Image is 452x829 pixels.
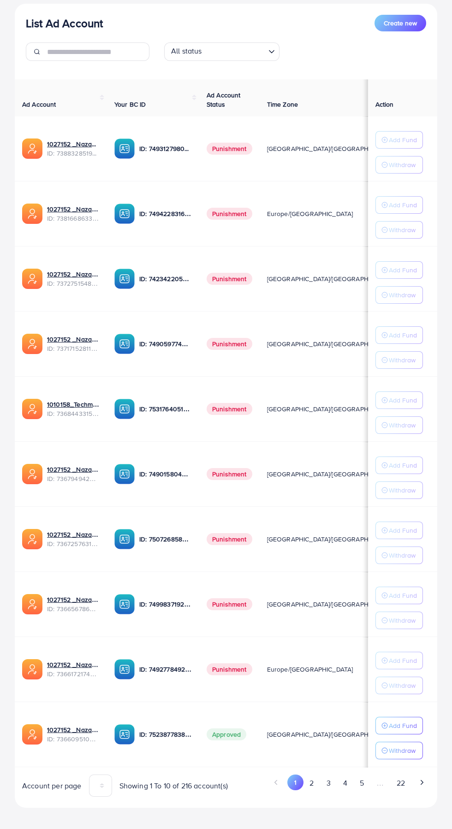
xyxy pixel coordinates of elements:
[22,724,42,745] img: ic-ads-acc.e4c84228.svg
[375,547,423,564] button: Withdraw
[320,775,337,792] button: Go to page 3
[375,326,423,344] button: Add Fund
[205,44,265,59] input: Search for option
[47,669,100,679] span: ID: 7366172174454882305
[47,409,100,418] span: ID: 7368443315504726017
[114,659,135,679] img: ic-ba-acc.ded83a64.svg
[207,403,252,415] span: Punishment
[47,474,100,483] span: ID: 7367949428067450896
[267,730,395,739] span: [GEOGRAPHIC_DATA]/[GEOGRAPHIC_DATA]
[207,728,246,740] span: Approved
[139,469,192,480] p: ID: 7490158040596217873
[375,221,423,239] button: Withdraw
[414,775,430,790] button: Go to next page
[47,465,100,474] a: 1027152 _Nazaagency_003
[267,274,395,283] span: [GEOGRAPHIC_DATA]/[GEOGRAPHIC_DATA]
[375,351,423,369] button: Withdraw
[114,594,135,614] img: ic-ba-acc.ded83a64.svg
[267,535,395,544] span: [GEOGRAPHIC_DATA]/[GEOGRAPHIC_DATA]
[164,42,280,61] div: Search for option
[114,204,135,224] img: ic-ba-acc.ded83a64.svg
[139,403,192,414] p: ID: 7531764051207716871
[47,279,100,288] span: ID: 7372751548805726224
[267,144,395,153] span: [GEOGRAPHIC_DATA]/[GEOGRAPHIC_DATA]
[389,224,416,235] p: Withdraw
[389,159,416,170] p: Withdraw
[139,143,192,154] p: ID: 7493127980932333584
[47,204,100,223] div: <span class='underline'>1027152 _Nazaagency_023</span></br>7381668633665093648
[375,416,423,434] button: Withdraw
[47,149,100,158] span: ID: 7388328519014645761
[207,468,252,480] span: Punishment
[114,724,135,745] img: ic-ba-acc.ded83a64.svg
[389,330,417,341] p: Add Fund
[119,781,228,791] span: Showing 1 To 10 of 216 account(s)
[47,734,100,744] span: ID: 7366095105679261697
[233,775,430,792] ul: Pagination
[22,594,42,614] img: ic-ads-acc.e4c84228.svg
[47,465,100,484] div: <span class='underline'>1027152 _Nazaagency_003</span></br>7367949428067450896
[389,655,417,666] p: Add Fund
[389,134,417,145] p: Add Fund
[47,725,100,744] div: <span class='underline'>1027152 _Nazaagency_006</span></br>7366095105679261697
[389,590,417,601] p: Add Fund
[267,665,353,674] span: Europe/[GEOGRAPHIC_DATA]
[47,204,100,214] a: 1027152 _Nazaagency_023
[375,481,423,499] button: Withdraw
[375,131,423,149] button: Add Fund
[47,530,100,539] a: 1027152 _Nazaagency_016
[207,338,252,350] span: Punishment
[375,677,423,694] button: Withdraw
[22,464,42,484] img: ic-ads-acc.e4c84228.svg
[22,334,42,354] img: ic-ads-acc.e4c84228.svg
[384,18,417,28] span: Create new
[375,261,423,279] button: Add Fund
[207,533,252,545] span: Punishment
[207,208,252,220] span: Punishment
[375,196,423,214] button: Add Fund
[303,775,320,792] button: Go to page 2
[47,344,100,353] span: ID: 7371715281112170513
[47,595,100,604] a: 1027152 _Nazaagency_0051
[139,664,192,675] p: ID: 7492778492849930241
[139,273,192,284] p: ID: 7423422053648285697
[267,600,395,609] span: [GEOGRAPHIC_DATA]/[GEOGRAPHIC_DATA]
[47,604,100,613] span: ID: 7366567860828749825
[207,273,252,285] span: Punishment
[353,775,370,792] button: Go to page 5
[389,745,416,756] p: Withdraw
[47,595,100,614] div: <span class='underline'>1027152 _Nazaagency_0051</span></br>7366567860828749825
[22,138,42,159] img: ic-ads-acc.e4c84228.svg
[47,335,100,354] div: <span class='underline'>1027152 _Nazaagency_04</span></br>7371715281112170513
[22,659,42,679] img: ic-ads-acc.e4c84228.svg
[375,652,423,669] button: Add Fund
[22,781,82,791] span: Account per page
[375,522,423,539] button: Add Fund
[375,742,423,759] button: Withdraw
[114,334,135,354] img: ic-ba-acc.ded83a64.svg
[114,529,135,549] img: ic-ba-acc.ded83a64.svg
[375,612,423,629] button: Withdraw
[47,139,100,149] a: 1027152 _Nazaagency_019
[169,44,204,59] span: All status
[207,598,252,610] span: Punishment
[47,400,100,419] div: <span class='underline'>1010158_Techmanistan pk acc_1715599413927</span></br>7368443315504726017
[47,530,100,549] div: <span class='underline'>1027152 _Nazaagency_016</span></br>7367257631523782657
[47,660,100,679] div: <span class='underline'>1027152 _Nazaagency_018</span></br>7366172174454882305
[207,90,241,109] span: Ad Account Status
[389,420,416,431] p: Withdraw
[26,17,103,30] h3: List Ad Account
[114,399,135,419] img: ic-ba-acc.ded83a64.svg
[207,663,252,675] span: Punishment
[375,156,423,174] button: Withdraw
[22,269,42,289] img: ic-ads-acc.e4c84228.svg
[47,400,100,409] a: 1010158_Techmanistan pk acc_1715599413927
[267,100,298,109] span: Time Zone
[389,720,417,731] p: Add Fund
[47,660,100,669] a: 1027152 _Nazaagency_018
[139,208,192,219] p: ID: 7494228316518858759
[389,550,416,561] p: Withdraw
[267,404,395,414] span: [GEOGRAPHIC_DATA]/[GEOGRAPHIC_DATA]
[47,270,100,288] div: <span class='underline'>1027152 _Nazaagency_007</span></br>7372751548805726224
[47,214,100,223] span: ID: 7381668633665093648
